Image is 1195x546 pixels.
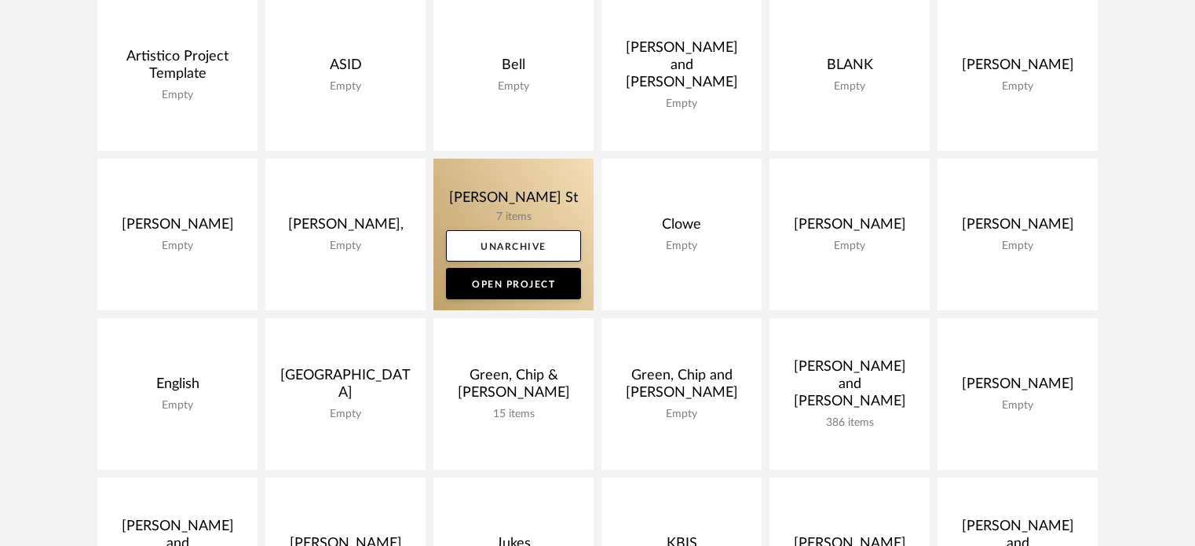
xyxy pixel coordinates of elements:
div: ASID [278,57,413,80]
div: Empty [950,240,1085,253]
div: [PERSON_NAME] [110,216,245,240]
div: Green, Chip and [PERSON_NAME] [614,367,749,408]
div: [PERSON_NAME] [950,57,1085,80]
div: Empty [782,80,917,93]
div: Empty [446,80,581,93]
div: [PERSON_NAME], [278,216,413,240]
div: 15 items [446,408,581,421]
div: Empty [782,240,917,253]
div: Empty [950,80,1085,93]
div: Empty [110,89,245,102]
div: Artistico Project Template [110,48,245,89]
a: Unarchive [446,230,581,262]
div: Empty [110,399,245,412]
div: 386 items [782,416,917,430]
div: Empty [278,240,413,253]
div: Empty [278,80,413,93]
div: Empty [950,399,1085,412]
div: Empty [110,240,245,253]
div: Bell [446,57,581,80]
div: Clowe [614,216,749,240]
div: BLANK [782,57,917,80]
div: [PERSON_NAME] and [PERSON_NAME] [782,358,917,416]
div: [PERSON_NAME] and [PERSON_NAME] [614,39,749,97]
div: [PERSON_NAME] [950,376,1085,399]
div: [GEOGRAPHIC_DATA] [278,367,413,408]
div: [PERSON_NAME] [782,216,917,240]
div: [PERSON_NAME] [950,216,1085,240]
div: Empty [614,408,749,421]
div: Empty [614,240,749,253]
div: Empty [614,97,749,111]
div: Empty [278,408,413,421]
a: Open Project [446,268,581,299]
div: Green, Chip & [PERSON_NAME] [446,367,581,408]
div: English [110,376,245,399]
